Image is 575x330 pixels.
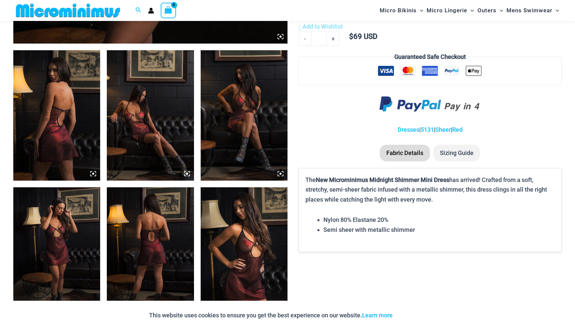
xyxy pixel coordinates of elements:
[435,126,451,133] a: Sheer
[298,32,311,46] a: -
[316,176,449,183] b: New Microminimus Midnight Shimmer Mini Dress
[298,22,343,32] a: Add to Wishlist
[398,307,426,323] button: Accept
[433,145,480,161] li: Sizing Guide
[327,32,339,46] a: +
[506,2,552,19] span: Mens Swimwear
[13,187,100,318] img: Midnight Shimmer Red 5131 Dress
[148,8,154,14] a: Account icon link
[298,125,562,135] p: | | |
[201,187,287,318] img: Midnight Shimmer Red 5131 Dress
[417,2,423,19] span: Menu Toggle
[107,50,194,181] img: Midnight Shimmer Red 5131 Dress
[427,2,467,19] span: Micro Lingerie
[13,3,123,18] img: MM SHOP LOGO FLAT
[398,126,419,133] a: Dresses
[392,52,469,62] legend: Guaranteed Safe Checkout
[135,6,141,15] a: Search icon link
[452,126,463,133] a: Red
[425,2,476,19] a: Micro LingerieMenu ToggleMenu Toggle
[476,2,505,19] a: OutersMenu ToggleMenu Toggle
[107,187,194,318] img: Midnight Shimmer Red 5131 Dress
[349,32,353,41] span: $
[552,2,559,19] span: Menu Toggle
[149,310,393,320] p: This website uses cookies to ensure you get the best experience on our website.
[496,2,503,19] span: Menu Toggle
[378,2,425,19] a: Micro BikinisMenu ToggleMenu Toggle
[323,215,555,225] li: Nylon 80% Elastane 20%
[349,32,377,41] bdi: 69 USD
[505,2,561,19] a: Mens SwimwearMenu ToggleMenu Toggle
[201,50,287,181] img: Midnight Shimmer Red 5131 Dress
[302,23,343,30] span: Add to Wishlist
[161,3,176,18] a: View Shopping Cart, empty
[305,175,555,205] p: The has arrived! Crafted from a soft, stretchy, semi-sheer fabric infused with a metallic shimmer...
[380,2,417,19] span: Micro Bikinis
[467,2,474,19] span: Menu Toggle
[311,32,327,46] input: Product quantity
[377,1,562,20] nav: Site Navigation
[13,50,100,181] img: Midnight Shimmer Red 5131 Dress
[323,225,555,235] li: Semi sheer with metallic shimmer
[478,2,496,19] span: Outers
[421,126,434,133] a: 5131
[362,312,393,319] a: Learn more
[380,145,430,161] li: Fabric Details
